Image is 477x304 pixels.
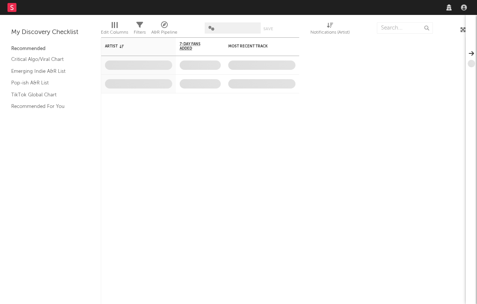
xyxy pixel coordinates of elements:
[310,28,350,37] div: Notifications (Artist)
[228,44,284,49] div: Most Recent Track
[11,79,82,87] a: Pop-ish A&R List
[101,28,128,37] div: Edit Columns
[134,28,146,37] div: Filters
[310,19,350,40] div: Notifications (Artist)
[11,44,90,53] div: Recommended
[377,22,433,34] input: Search...
[11,28,90,37] div: My Discovery Checklist
[151,28,177,37] div: A&R Pipeline
[11,67,82,75] a: Emerging Indie A&R List
[180,42,210,51] span: 7-Day Fans Added
[151,19,177,40] div: A&R Pipeline
[134,19,146,40] div: Filters
[101,19,128,40] div: Edit Columns
[105,44,161,49] div: Artist
[11,55,82,63] a: Critical Algo/Viral Chart
[11,91,82,99] a: TikTok Global Chart
[11,102,82,111] a: Recommended For You
[263,27,273,31] button: Save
